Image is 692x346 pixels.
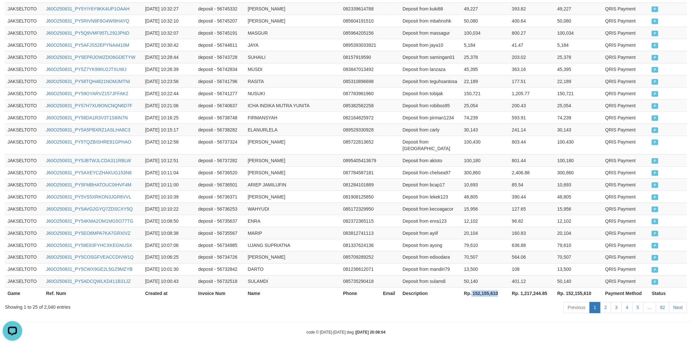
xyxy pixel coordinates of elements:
td: JAKSELTOTO [5,27,43,39]
td: deposit - 56740637 [196,99,245,112]
td: Deposit from enra123 [400,215,461,227]
td: 100,034 [555,27,603,39]
td: [PERSON_NAME] [245,166,341,179]
td: 13,500 [461,263,510,275]
td: 13,500 [555,263,603,275]
th: Phone [340,287,380,300]
a: J60O250831_PY57H7XU9ONCNQN6D7F [46,103,132,108]
td: JAKSELTOTO [5,166,43,179]
a: 5 [632,302,644,313]
td: 48,805 [461,191,510,203]
td: QRIS Payment [603,203,649,215]
td: QRIS Payment [603,166,649,179]
td: Deposit from aktoto [400,154,461,166]
td: MASGUR [245,27,341,39]
td: deposit - 56732842 [196,263,245,275]
span: PAID [652,103,658,109]
td: NUSUKI [245,87,341,99]
td: 0895393033921 [340,39,380,51]
th: Rp. 152,155,610 [555,287,603,300]
td: 564.06 [510,251,555,263]
td: JAKSELTOTO [5,251,43,263]
span: PAID [652,128,658,133]
td: 79,610 [555,239,603,251]
td: 150,721 [555,87,603,99]
span: PAID [652,255,658,261]
td: 085735290418 [340,275,380,287]
td: QRIS Payment [603,112,649,124]
a: J60O250831_PY5COSGFVEACCDIVW1Q [46,255,134,260]
td: 50,080 [461,15,510,27]
td: 25,054 [555,99,603,112]
td: 22,189 [461,75,510,87]
span: PAID [652,243,658,249]
td: JAKSELTOTO [5,51,43,63]
td: JAYA [245,39,341,51]
td: deposit - 56737282 [196,154,245,166]
td: 593.91 [510,112,555,124]
td: [PERSON_NAME] [245,191,341,203]
td: MARIP [245,227,341,239]
td: 200.43 [510,99,555,112]
td: 50,080 [555,15,603,27]
td: [DATE] 10:28:44 [143,51,196,63]
td: RASITA [245,75,341,87]
td: 08157919590 [340,51,380,63]
td: 082372365115 [340,215,380,227]
td: 70,507 [461,251,510,263]
td: QRIS Payment [603,251,649,263]
div: Showing 1 to 25 of 2,040 entries [5,302,284,311]
td: UJANG SUPRIATNA [245,239,341,251]
span: PAID [652,67,658,73]
td: 177.51 [510,75,555,87]
td: QRIS Payment [603,191,649,203]
td: 087783961960 [340,87,380,99]
td: Deposit from ayiif [400,227,461,239]
td: deposit - 56745191 [196,27,245,39]
td: FIRMANSYAH [245,112,341,124]
td: 150,721 [461,87,510,99]
td: 12,102 [555,215,603,227]
td: JAKSELTOTO [5,179,43,191]
span: PAID [652,31,658,36]
a: 1 [590,302,601,313]
td: deposit - 56736520 [196,166,245,179]
td: 300,860 [555,166,603,179]
td: 25,054 [461,99,510,112]
td: 79,610 [461,239,510,251]
a: J60O250831_PY5EO6MPA7KA7GRXIVZ [46,231,130,236]
span: PAID [652,140,658,145]
td: 15,956 [555,203,603,215]
td: deposit - 56743728 [196,51,245,63]
td: [DATE] 10:30:42 [143,39,196,51]
td: [DATE] 10:08:38 [143,227,196,239]
td: 49,227 [555,3,603,15]
td: 45,395 [555,63,603,75]
td: 160.83 [510,227,555,239]
td: 50,140 [461,275,510,287]
td: QRIS Payment [603,27,649,39]
td: 082339614788 [340,3,380,15]
td: JAKSELTOTO [5,227,43,239]
td: ELANURLELA [245,124,341,136]
td: 401.12 [510,275,555,287]
td: 081284101889 [340,179,380,191]
a: J60O250831_PY5A5PBXRZ1ASLHA8C3 [46,127,130,132]
a: 3 [611,302,622,313]
span: PAID [652,182,658,188]
td: QRIS Payment [603,3,649,15]
a: J60O250831_PY5VS5XRKON3JGR6VVL [46,194,131,199]
td: 203.02 [510,51,555,63]
td: 800.27 [510,27,555,39]
td: 108 [510,263,555,275]
td: DARTO [245,263,341,275]
td: JAKSELTOTO [5,87,43,99]
td: [PERSON_NAME] [245,251,341,263]
td: 081908125850 [340,191,380,203]
td: WAHYUDI [245,203,341,215]
td: 10,693 [555,179,603,191]
td: 20,104 [555,227,603,239]
td: JAKSELTOTO [5,263,43,275]
td: Deposit from massagur [400,27,461,39]
td: QRIS Payment [603,154,649,166]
